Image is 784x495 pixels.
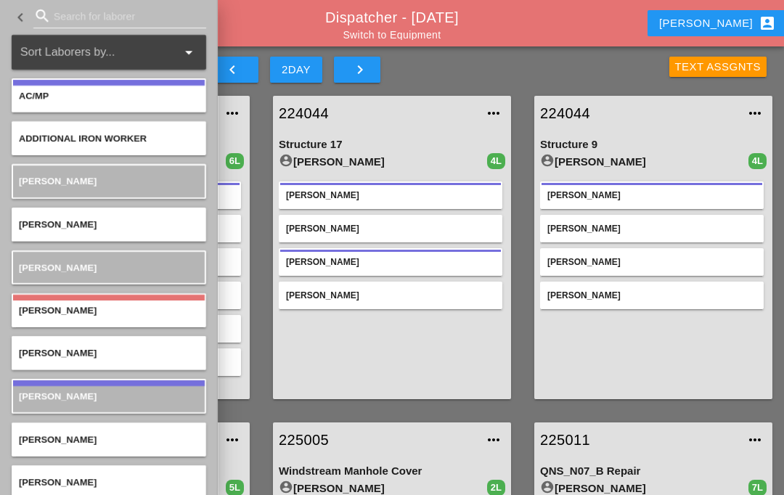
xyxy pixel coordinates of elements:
div: [PERSON_NAME] [659,15,776,32]
i: more_horiz [224,431,241,449]
i: more_horiz [485,105,502,122]
button: 2DAY [270,57,322,83]
i: account_circle [279,153,293,168]
span: [PERSON_NAME] [19,176,97,187]
i: account_circle [279,480,293,494]
i: more_horiz [224,105,241,122]
span: [PERSON_NAME] [19,348,97,359]
input: Search for laborer [54,4,186,28]
i: more_horiz [485,431,502,449]
a: 224044 [540,102,738,124]
i: search [33,7,51,25]
i: arrow_drop_down [180,44,197,61]
div: Text Assgnts [675,59,761,75]
span: [PERSON_NAME] [19,390,97,401]
div: Windstream Manhole Cover [279,463,505,480]
span: [PERSON_NAME] [19,477,97,488]
div: [PERSON_NAME] [286,189,495,202]
i: more_horiz [746,105,764,122]
a: 225011 [540,429,738,451]
div: [PERSON_NAME] [547,222,756,235]
div: 2DAY [282,62,311,78]
a: Switch to Equipment [343,29,441,41]
div: [PERSON_NAME] [540,153,748,171]
div: Structure 9 [540,136,767,153]
i: keyboard_arrow_right [351,61,369,78]
div: 4L [487,153,505,169]
i: account_circle [540,153,555,168]
a: 224044 [279,102,476,124]
div: [PERSON_NAME] [286,289,495,302]
i: account_circle [540,480,555,494]
a: 225005 [279,429,476,451]
i: keyboard_arrow_left [224,61,241,78]
div: Structure 17 [279,136,505,153]
span: AC/MP [19,90,49,101]
i: account_box [759,15,776,32]
div: [PERSON_NAME] [547,255,756,269]
div: QNS_N07_B Repair [540,463,767,480]
i: keyboard_arrow_left [12,9,29,26]
i: more_horiz [746,431,764,449]
div: [PERSON_NAME] [547,189,756,202]
div: [PERSON_NAME] [279,153,487,171]
span: [PERSON_NAME] [19,305,97,316]
span: [PERSON_NAME] [19,219,97,230]
button: Text Assgnts [669,57,767,77]
span: [PERSON_NAME] [19,434,97,445]
div: [PERSON_NAME] [286,222,495,235]
div: [PERSON_NAME] [286,255,495,269]
div: 6L [226,153,244,169]
div: 4L [748,153,767,169]
span: Additional Iron Worker [19,133,147,144]
div: [PERSON_NAME] [547,289,756,302]
span: [PERSON_NAME] [19,262,97,273]
a: Dispatcher - [DATE] [325,9,459,25]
